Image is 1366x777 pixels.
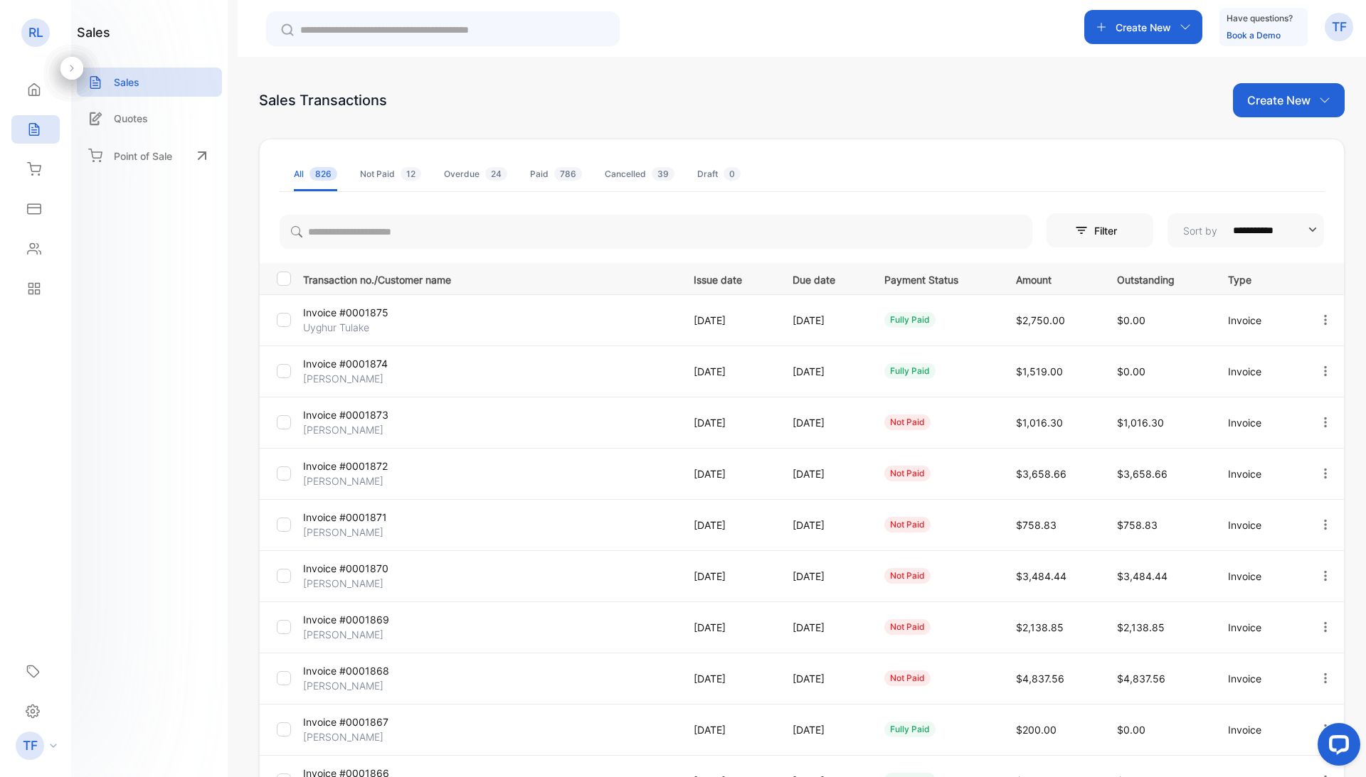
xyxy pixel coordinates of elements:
[1116,20,1171,35] p: Create New
[724,167,741,181] span: 0
[530,168,582,181] div: Paid
[1228,722,1289,737] p: Invoice
[1117,468,1168,480] span: $3,658.66
[1233,83,1345,117] button: Create New
[303,320,428,335] p: Uyghur Tulake
[360,168,421,181] div: Not Paid
[77,140,222,171] a: Point of Sale
[1228,620,1289,635] p: Invoice
[884,619,931,635] div: not paid
[1016,672,1064,685] span: $4,837.56
[303,407,428,422] p: Invoice #0001873
[303,459,428,473] p: Invoice #0001872
[793,518,855,532] p: [DATE]
[294,168,337,181] div: All
[884,517,931,532] div: not paid
[1117,365,1145,377] span: $0.00
[697,168,741,181] div: Draft
[884,568,931,584] div: not paid
[1117,269,1198,287] p: Outstanding
[1228,466,1289,481] p: Invoice
[1306,717,1366,777] iframe: LiveChat chat widget
[793,722,855,737] p: [DATE]
[1183,223,1217,238] p: Sort by
[1228,415,1289,430] p: Invoice
[793,569,855,584] p: [DATE]
[1016,417,1063,429] span: $1,016.30
[1117,570,1168,582] span: $3,484.44
[1117,672,1165,685] span: $4,837.56
[259,90,387,111] div: Sales Transactions
[884,722,936,737] div: fully paid
[309,167,337,181] span: 826
[23,736,38,755] p: TF
[884,363,936,379] div: fully paid
[77,23,110,42] h1: sales
[303,627,428,642] p: [PERSON_NAME]
[303,356,428,371] p: Invoice #0001874
[793,466,855,481] p: [DATE]
[303,576,428,591] p: [PERSON_NAME]
[884,670,931,686] div: not paid
[1117,417,1164,429] span: $1,016.30
[1228,364,1289,379] p: Invoice
[1117,724,1145,736] span: $0.00
[303,422,428,437] p: [PERSON_NAME]
[303,269,676,287] p: Transaction no./Customer name
[1228,671,1289,686] p: Invoice
[1016,724,1057,736] span: $200.00
[554,167,582,181] span: 786
[793,269,855,287] p: Due date
[652,167,674,181] span: 39
[401,167,421,181] span: 12
[77,104,222,133] a: Quotes
[694,269,763,287] p: Issue date
[793,364,855,379] p: [DATE]
[1228,569,1289,584] p: Invoice
[1228,269,1289,287] p: Type
[694,415,763,430] p: [DATE]
[1325,10,1353,44] button: TF
[303,371,428,386] p: [PERSON_NAME]
[303,612,428,627] p: Invoice #0001869
[303,305,428,320] p: Invoice #0001875
[1117,314,1145,326] span: $0.00
[1247,92,1311,109] p: Create New
[1016,269,1089,287] p: Amount
[303,561,428,576] p: Invoice #0001870
[114,149,172,164] p: Point of Sale
[1227,11,1293,26] p: Have questions?
[884,466,931,481] div: not paid
[1016,570,1066,582] span: $3,484.44
[884,269,987,287] p: Payment Status
[303,729,428,744] p: [PERSON_NAME]
[1016,621,1064,633] span: $2,138.85
[1228,313,1289,328] p: Invoice
[485,167,507,181] span: 24
[303,473,428,488] p: [PERSON_NAME]
[303,663,428,678] p: Invoice #0001868
[694,722,763,737] p: [DATE]
[303,525,428,540] p: [PERSON_NAME]
[884,312,936,328] div: fully paid
[694,466,763,481] p: [DATE]
[1228,518,1289,532] p: Invoice
[28,23,43,42] p: RL
[793,671,855,686] p: [DATE]
[793,415,855,430] p: [DATE]
[444,168,507,181] div: Overdue
[1016,365,1063,377] span: $1,519.00
[1084,10,1202,44] button: Create New
[1016,314,1065,326] span: $2,750.00
[884,414,931,430] div: not paid
[1016,468,1066,480] span: $3,658.66
[793,620,855,635] p: [DATE]
[694,313,763,328] p: [DATE]
[694,364,763,379] p: [DATE]
[1332,18,1347,36] p: TF
[77,68,222,97] a: Sales
[1117,519,1158,531] span: $758.83
[114,75,139,90] p: Sales
[303,714,428,729] p: Invoice #0001867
